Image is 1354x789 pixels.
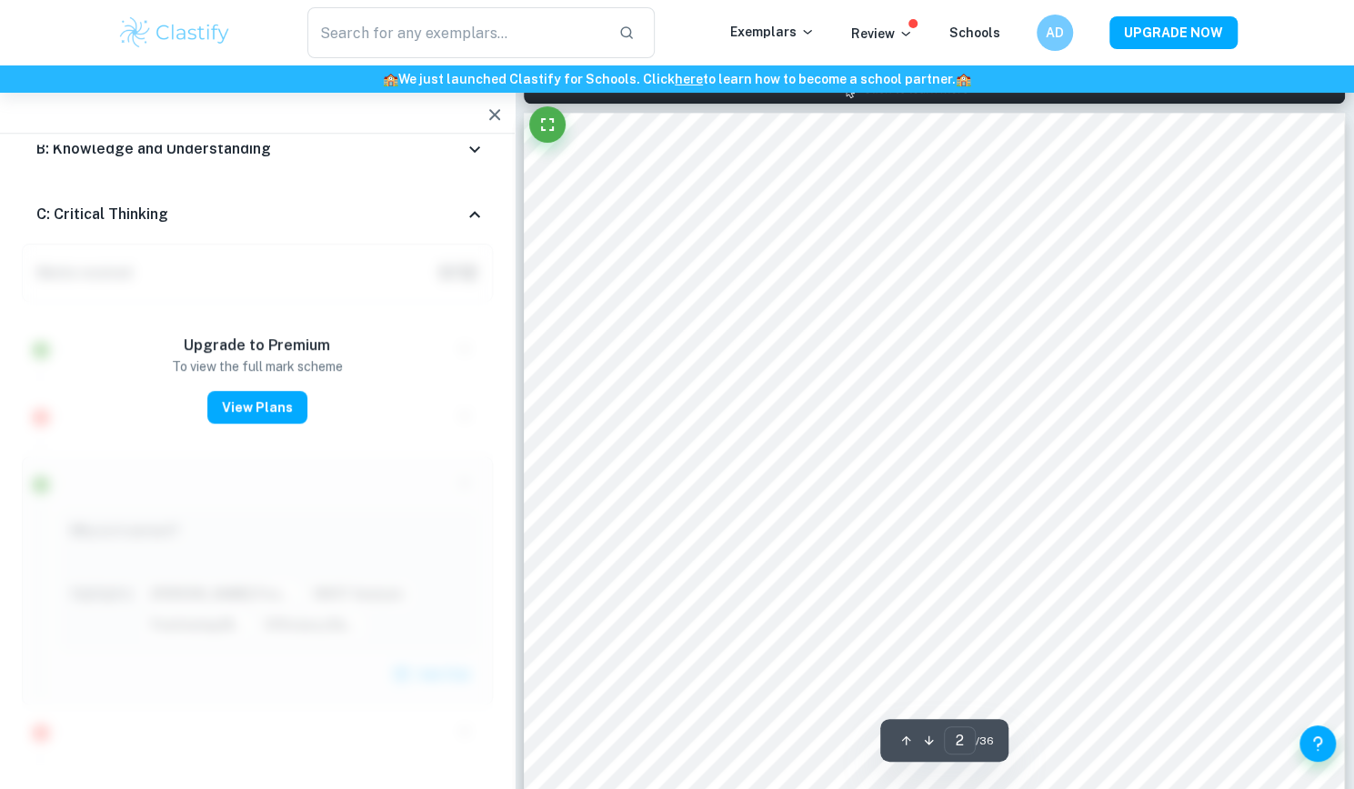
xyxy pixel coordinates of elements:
p: To view the full mark scheme [172,356,343,376]
h6: C: Critical Thinking [36,204,168,225]
img: Clastify logo [117,15,233,51]
p: Review [851,24,913,44]
h6: We just launched Clastify for Schools. Click to learn how to become a school partner. [4,69,1350,89]
button: UPGRADE NOW [1109,16,1238,49]
span: / 36 [976,733,994,749]
span: 🏫 [956,72,971,86]
a: Schools [949,25,1000,40]
span: 🏫 [383,72,398,86]
h6: Upgrade to Premium [184,335,330,356]
button: AD [1037,15,1073,51]
button: View Plans [207,391,307,424]
p: Exemplars [730,22,815,42]
input: Search for any exemplars... [307,7,605,58]
h6: AD [1044,23,1065,43]
a: here [675,72,703,86]
h6: B: Knowledge and Understanding [36,138,271,160]
button: Fullscreen [529,106,566,143]
div: C: Critical Thinking [22,185,493,244]
div: B: Knowledge and Understanding [22,127,493,171]
button: Help and Feedback [1299,725,1336,762]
